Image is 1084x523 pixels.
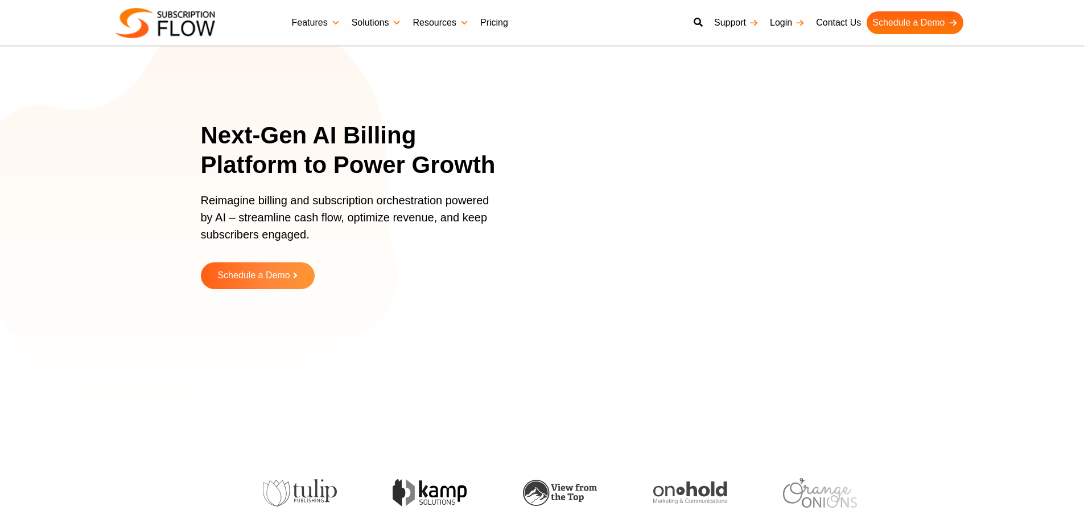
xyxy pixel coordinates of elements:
img: orange-onions [783,478,857,507]
a: Contact Us [810,11,867,34]
a: Resources [407,11,474,34]
a: Pricing [475,11,514,34]
img: view-from-the-top [523,480,597,506]
a: Schedule a Demo [201,262,315,289]
span: Schedule a Demo [217,271,290,281]
h1: Next-Gen AI Billing Platform to Power Growth [201,121,511,180]
a: Features [286,11,346,34]
a: Schedule a Demo [867,11,963,34]
img: kamp-solution [393,479,467,506]
a: Support [708,11,764,34]
img: tulip-publishing [263,479,337,506]
a: Solutions [346,11,407,34]
p: Reimagine billing and subscription orchestration powered by AI – streamline cash flow, optimize r... [201,192,497,254]
img: onhold-marketing [653,481,727,504]
img: Subscriptionflow [116,8,215,38]
a: Login [764,11,810,34]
